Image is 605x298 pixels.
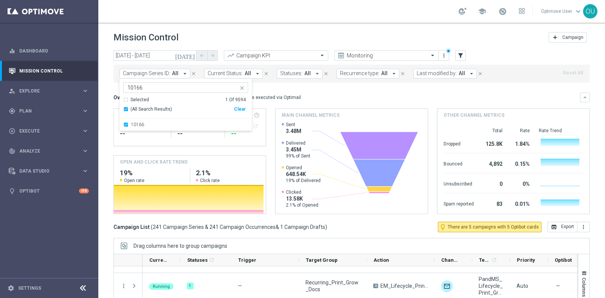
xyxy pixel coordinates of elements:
div: Data Studio keyboard_arrow_right [8,168,89,174]
button: close [263,69,270,78]
div: Spam reported [444,197,474,209]
div: 4,892 [483,157,503,169]
img: Optimail [441,280,453,292]
h4: Main channel metrics [282,112,340,119]
i: close [191,71,196,76]
span: Open rate [124,178,144,184]
button: gps_fixed Plan keyboard_arrow_right [8,108,89,114]
button: lightbulb Optibot +10 [8,188,89,194]
span: 1 Campaign Drafts [280,224,325,230]
span: 2.1% of Opened [286,202,318,208]
span: All [459,70,465,77]
span: Plan [19,109,82,113]
button: open_in_browser Export [548,222,577,232]
i: arrow_drop_down [314,70,321,77]
i: arrow_drop_down [254,70,261,77]
div: Bounced [444,157,474,169]
span: PandMS_Lifecycle_Print_Grow_Documents [479,276,504,296]
i: preview [337,52,345,59]
span: Statuses: [280,70,302,77]
colored-tag: Running [149,283,174,290]
button: close [323,69,329,78]
button: Campaign Series ID: All arrow_drop_down [119,69,190,79]
i: more_vert [441,52,447,59]
i: close [400,71,405,76]
i: arrow_drop_down [391,70,397,77]
span: Analyze [19,149,82,153]
span: Trigger [238,257,256,263]
span: (All Search Results) [130,106,172,113]
i: [DATE] [175,52,195,59]
span: Sent [286,122,301,128]
span: Running [153,284,170,289]
i: settings [8,285,14,292]
h2: 2.1% [196,168,260,178]
i: keyboard_arrow_right [82,107,89,114]
i: lightbulb_outline [439,224,446,230]
span: Target Group [306,257,338,263]
button: more_vert [440,51,448,60]
button: Current Status: All arrow_drop_down [204,69,263,79]
span: Campaign [562,35,583,40]
span: All [304,70,311,77]
span: Explore [19,89,82,93]
a: Mission Control [19,61,89,81]
i: track_changes [9,148,16,154]
span: Execute [19,129,82,133]
div: Dashboard [9,41,89,61]
span: Clicked [286,189,318,195]
span: ) [325,224,327,230]
h4: OPEN AND CLICK RATE TREND [120,159,188,165]
div: Selected [130,97,149,103]
div: Analyze [9,148,82,154]
span: Action [374,257,389,263]
button: person_search Explore keyboard_arrow_right [8,88,89,94]
div: -- [231,129,260,138]
div: 1 [187,283,194,289]
span: Statuses [187,257,208,263]
span: Data Studio [19,169,82,173]
div: play_circle_outline Execute keyboard_arrow_right [8,128,89,134]
ng-select: Monitoring [334,50,439,61]
div: Rate Trend [539,128,583,134]
button: [DATE] [174,50,197,62]
span: A [373,284,378,288]
button: track_changes Analyze keyboard_arrow_right [8,148,89,154]
button: more_vert [120,283,127,289]
button: add Campaign [549,32,587,43]
button: more_vert [577,222,590,232]
i: trending_up [227,52,234,59]
i: refresh [491,257,497,263]
span: Recurrence type: [340,70,379,77]
a: Optimove Userkeyboard_arrow_down [540,6,583,17]
div: OU [583,4,597,19]
button: Last modified by: All arrow_drop_down [413,69,477,79]
button: Recurrence type: All arrow_drop_down [337,69,399,79]
h2: 19% [120,168,184,178]
span: Drag columns here to group campaigns [133,243,227,249]
div: 83 [483,197,503,209]
button: lightbulb_outline There are 5 campaigns with 5 Optibot cards [438,222,541,232]
div: Unsubscribed [444,177,474,189]
span: Click rate [200,178,220,184]
div: equalizer Dashboard [8,48,89,54]
div: Total [483,128,503,134]
div: +10 [79,188,89,193]
i: filter_alt [457,52,464,59]
i: keyboard_arrow_right [82,87,89,94]
button: close [190,69,197,78]
ng-select: 10166 [119,82,252,131]
span: 3.45M [286,146,310,153]
span: 3.48M [286,128,301,134]
div: Row Groups [133,243,227,249]
i: person_search [9,88,16,94]
button: arrow_forward [207,50,218,61]
a: Optibot [19,181,79,201]
i: arrow_forward [210,53,215,58]
i: close [239,85,245,91]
